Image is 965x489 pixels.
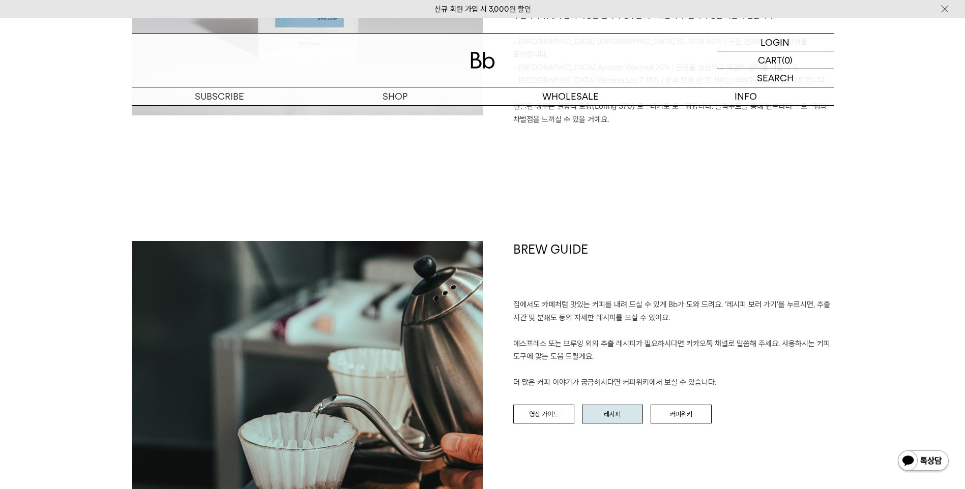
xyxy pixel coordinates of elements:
p: LOGIN [761,34,789,51]
p: (0) [782,51,793,69]
p: CART [758,51,782,69]
img: 로고 [471,52,495,69]
a: SUBSCRIBE [132,87,307,105]
h1: BREW GUIDE [513,241,834,299]
p: 선별된 생두는 열풍식 로링(Loring S70) 로스터기로 로스팅합니다. 블랙수트를 통해 빈브라더스 로스팅의 차별점을 느끼실 수 있을 거예요. [513,100,834,126]
a: 커피위키 [651,405,712,424]
a: 레시피 [582,405,643,424]
a: CART (0) [717,51,834,69]
a: 영상 가이드 [513,405,574,424]
a: SHOP [307,87,483,105]
a: 신규 회원 가입 시 3,000원 할인 [434,5,531,14]
img: 카카오톡 채널 1:1 채팅 버튼 [897,449,950,474]
a: LOGIN [717,34,834,51]
p: INFO [658,87,834,105]
p: SEARCH [757,69,794,87]
p: WHOLESALE [483,87,658,105]
p: 집에서도 카페처럼 맛있는 커피를 내려 드실 ﻿수 있게 Bb가 도와 드려요. '레시피 보러 가기'를 누르시면, 추출 시간 및 분쇄도 등의 자세한 레시피를 보실 수 있어요. 에스... [513,298,834,389]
